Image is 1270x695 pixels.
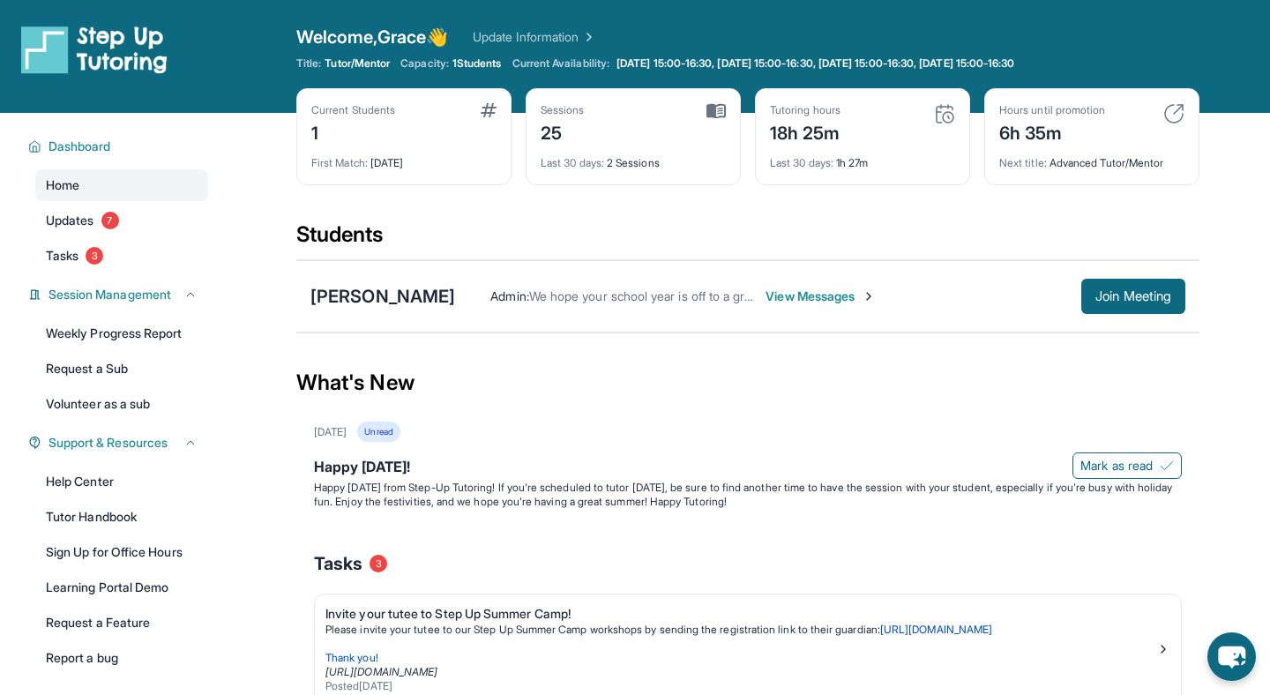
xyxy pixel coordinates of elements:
[934,103,955,124] img: card
[296,56,321,71] span: Title:
[400,56,449,71] span: Capacity:
[770,146,955,170] div: 1h 27m
[880,623,992,636] a: [URL][DOMAIN_NAME]
[325,623,1156,637] p: Please invite your tutee to our Step Up Summer Camp workshops by sending the registration link to...
[314,425,347,439] div: [DATE]
[579,28,596,46] img: Chevron Right
[1095,291,1171,302] span: Join Meeting
[1160,459,1174,473] img: Mark as read
[86,247,103,265] span: 3
[999,156,1047,169] span: Next title :
[770,103,840,117] div: Tutoring hours
[314,456,1182,481] div: Happy [DATE]!
[314,481,1182,509] p: Happy [DATE] from Step-Up Tutoring! If you're scheduled to tutor [DATE], be sure to find another ...
[311,117,395,146] div: 1
[770,156,833,169] span: Last 30 days :
[296,344,1199,422] div: What's New
[452,56,502,71] span: 1 Students
[325,665,437,678] a: [URL][DOMAIN_NAME]
[35,642,208,674] a: Report a bug
[325,605,1156,623] div: Invite your tutee to Step Up Summer Camp!
[314,551,362,576] span: Tasks
[49,434,168,452] span: Support & Resources
[35,607,208,639] a: Request a Feature
[490,288,528,303] span: Admin :
[310,284,455,309] div: [PERSON_NAME]
[613,56,1018,71] a: [DATE] 15:00-16:30, [DATE] 15:00-16:30, [DATE] 15:00-16:30, [DATE] 15:00-16:30
[357,422,400,442] div: Unread
[41,138,198,155] button: Dashboard
[999,146,1184,170] div: Advanced Tutor/Mentor
[35,501,208,533] a: Tutor Handbook
[766,288,876,305] span: View Messages
[41,286,198,303] button: Session Management
[46,176,79,194] span: Home
[325,651,378,664] span: Thank you!
[862,289,876,303] img: Chevron-Right
[481,103,497,117] img: card
[46,247,78,265] span: Tasks
[46,212,94,229] span: Updates
[35,536,208,568] a: Sign Up for Office Hours
[1163,103,1184,124] img: card
[35,205,208,236] a: Updates7
[999,117,1105,146] div: 6h 35m
[35,318,208,349] a: Weekly Progress Report
[1207,632,1256,681] button: chat-button
[512,56,609,71] span: Current Availability:
[541,103,585,117] div: Sessions
[325,56,390,71] span: Tutor/Mentor
[1081,279,1185,314] button: Join Meeting
[21,25,168,74] img: logo
[296,25,448,49] span: Welcome, Grace 👋
[101,212,119,229] span: 7
[541,156,604,169] span: Last 30 days :
[473,28,596,46] a: Update Information
[311,146,497,170] div: [DATE]
[35,388,208,420] a: Volunteer as a sub
[35,572,208,603] a: Learning Portal Demo
[706,103,726,119] img: card
[35,353,208,385] a: Request a Sub
[325,679,1156,693] div: Posted [DATE]
[49,138,111,155] span: Dashboard
[296,220,1199,259] div: Students
[541,117,585,146] div: 25
[311,156,368,169] span: First Match :
[370,555,387,572] span: 3
[541,146,726,170] div: 2 Sessions
[770,117,840,146] div: 18h 25m
[1072,452,1182,479] button: Mark as read
[1080,457,1153,475] span: Mark as read
[35,240,208,272] a: Tasks3
[616,56,1014,71] span: [DATE] 15:00-16:30, [DATE] 15:00-16:30, [DATE] 15:00-16:30, [DATE] 15:00-16:30
[35,466,208,497] a: Help Center
[41,434,198,452] button: Support & Resources
[999,103,1105,117] div: Hours until promotion
[49,286,171,303] span: Session Management
[35,169,208,201] a: Home
[311,103,395,117] div: Current Students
